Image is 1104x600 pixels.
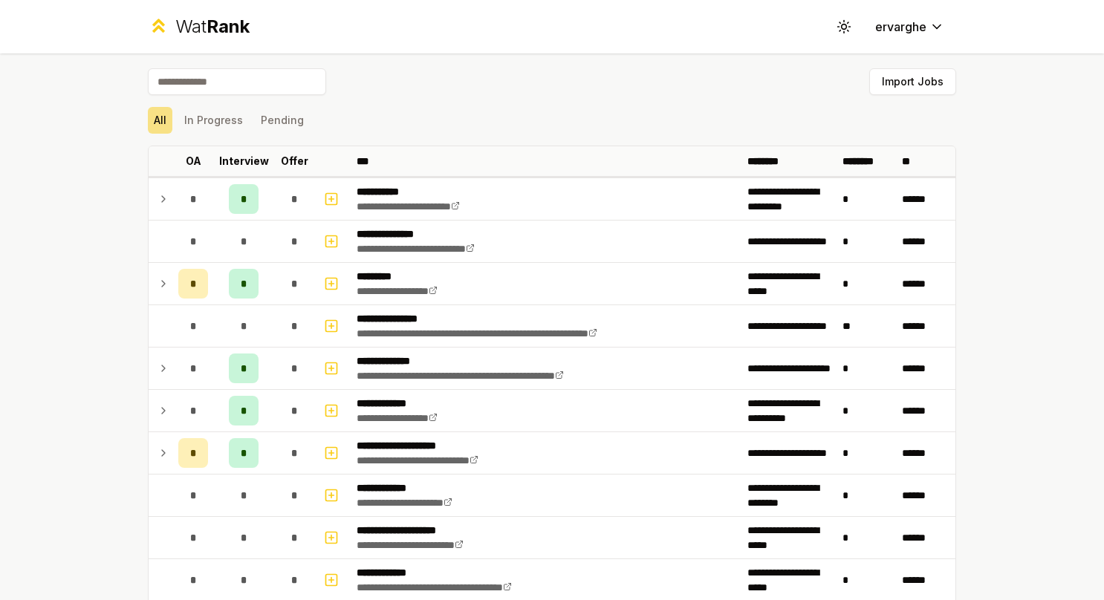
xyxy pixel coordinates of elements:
span: ervarghe [875,18,926,36]
a: WatRank [148,15,250,39]
p: Offer [281,154,308,169]
button: Pending [255,107,310,134]
div: Wat [175,15,250,39]
button: Import Jobs [869,68,956,95]
p: OA [186,154,201,169]
button: ervarghe [863,13,956,40]
button: All [148,107,172,134]
button: In Progress [178,107,249,134]
p: Interview [219,154,269,169]
span: Rank [207,16,250,37]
